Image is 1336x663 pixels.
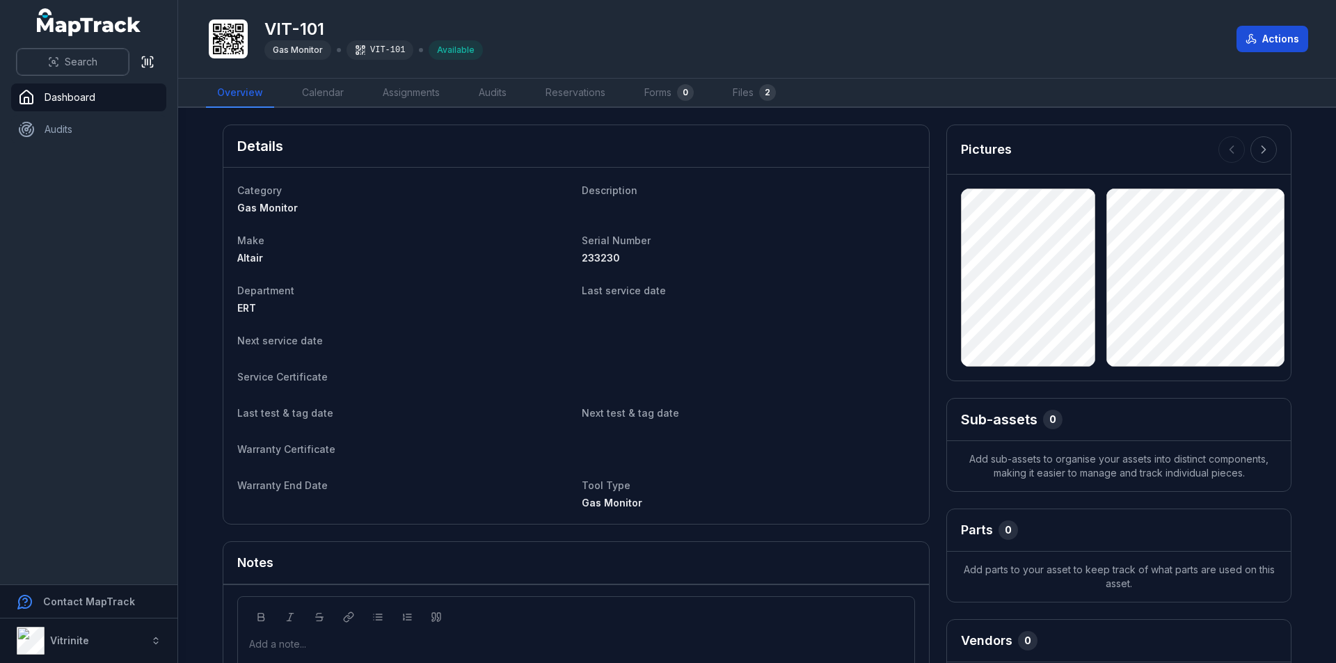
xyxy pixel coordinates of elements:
span: Description [582,184,637,196]
span: Next service date [237,335,323,346]
h3: Notes [237,553,273,573]
div: 0 [677,84,694,101]
a: MapTrack [37,8,141,36]
h1: VIT-101 [264,18,483,40]
h3: Pictures [961,140,1012,159]
strong: Contact MapTrack [43,596,135,607]
a: Files2 [722,79,787,108]
span: Add parts to your asset to keep track of what parts are used on this asset. [947,552,1291,602]
div: VIT-101 [347,40,413,60]
div: 0 [999,520,1018,540]
span: Department [237,285,294,296]
span: Gas Monitor [237,202,298,214]
span: Category [237,184,282,196]
a: Reservations [534,79,617,108]
span: Warranty Certificate [237,443,335,455]
span: Gas Monitor [273,45,323,55]
h2: Details [237,136,283,156]
a: Forms0 [633,79,705,108]
button: Search [17,49,129,75]
div: 0 [1018,631,1037,650]
a: Calendar [291,79,355,108]
span: Search [65,55,97,69]
span: ERT [237,302,256,314]
span: Make [237,234,264,246]
button: Actions [1236,26,1308,52]
span: Gas Monitor [582,497,642,509]
span: Serial Number [582,234,651,246]
div: 0 [1043,410,1063,429]
span: 233230 [582,252,620,264]
a: Overview [206,79,274,108]
span: Last test & tag date [237,407,333,419]
strong: Vitrinite [50,634,89,646]
h3: Vendors [961,631,1012,650]
div: Available [429,40,483,60]
h3: Parts [961,520,993,540]
span: Last service date [582,285,666,296]
a: Audits [11,115,166,143]
a: Dashboard [11,83,166,111]
span: Warranty End Date [237,479,328,491]
a: Audits [468,79,518,108]
span: Add sub-assets to organise your assets into distinct components, making it easier to manage and t... [947,441,1291,491]
div: 2 [759,84,776,101]
a: Assignments [372,79,451,108]
span: Tool Type [582,479,630,491]
span: Service Certificate [237,371,328,383]
h2: Sub-assets [961,410,1037,429]
span: Altair [237,252,263,264]
span: Next test & tag date [582,407,679,419]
